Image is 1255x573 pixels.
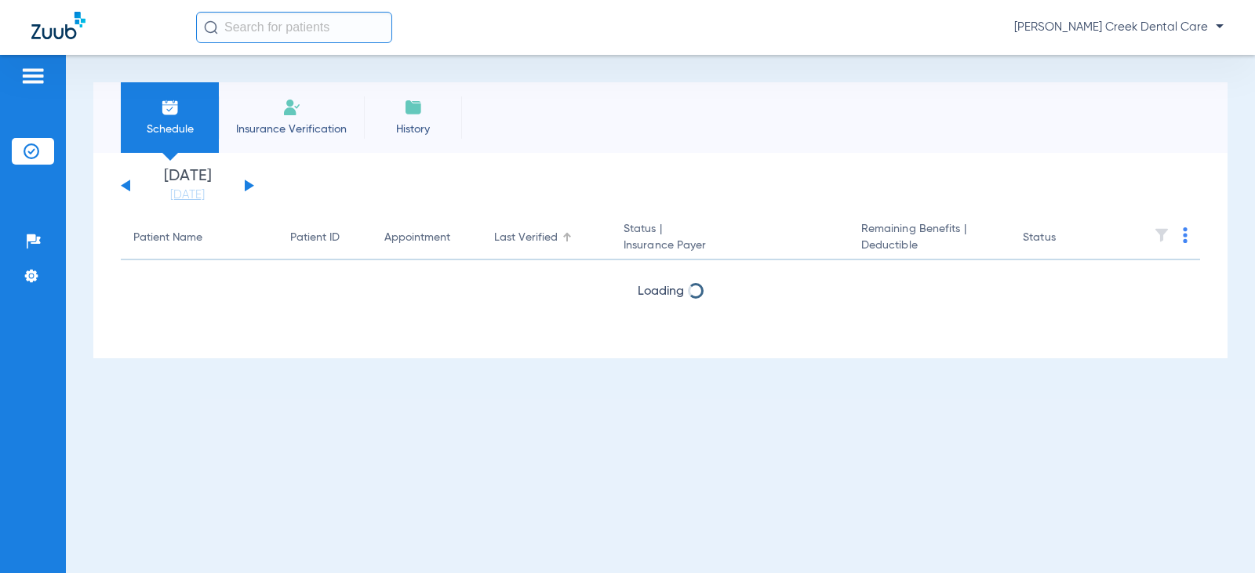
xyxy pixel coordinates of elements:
div: Patient Name [133,230,202,246]
img: hamburger-icon [20,67,45,85]
img: History [404,98,423,117]
span: Insurance Verification [231,121,352,137]
img: group-dot-blue.svg [1183,227,1188,243]
input: Search for patients [196,12,392,43]
div: Patient ID [290,230,359,246]
th: Status [1010,216,1116,260]
th: Status | [611,216,849,260]
img: Schedule [161,98,180,117]
span: [PERSON_NAME] Creek Dental Care [1014,20,1224,35]
a: [DATE] [140,187,235,203]
div: Appointment [384,230,450,246]
div: Last Verified [494,230,558,246]
span: Loading [638,285,684,298]
img: filter.svg [1154,227,1170,243]
div: Patient Name [133,230,265,246]
div: Last Verified [494,230,598,246]
div: Appointment [384,230,469,246]
span: Schedule [133,121,207,137]
img: Zuub Logo [31,12,85,39]
li: [DATE] [140,169,235,203]
span: Insurance Payer [624,238,836,254]
div: Patient ID [290,230,340,246]
th: Remaining Benefits | [849,216,1010,260]
span: History [376,121,450,137]
img: Manual Insurance Verification [282,98,301,117]
img: Search Icon [204,20,218,34]
span: Deductible [861,238,998,254]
